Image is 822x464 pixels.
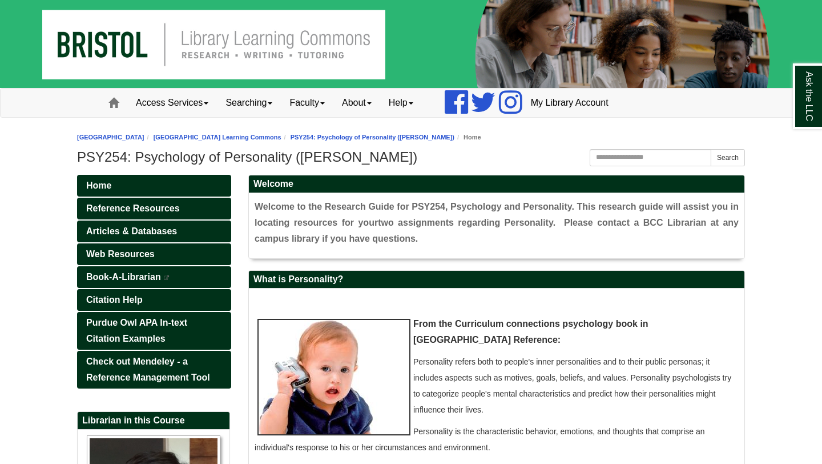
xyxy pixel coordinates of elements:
[249,271,744,289] h2: What is Personality?
[77,312,231,350] a: Purdue Owl APA In-text Citation Examples
[77,243,231,265] a: Web Resources
[217,89,281,117] a: Searching
[127,89,217,117] a: Access Services
[86,295,143,305] span: Citation Help
[77,132,745,143] nav: breadcrumb
[255,202,445,211] span: Welcome to the Research Guide for PSY254
[77,149,745,165] h1: PSY254: Psychology of Personality ([PERSON_NAME])
[77,134,144,141] a: [GEOGRAPHIC_DATA]
[413,357,731,414] span: Personality refers both to people's inner personalities and to their public personas; it includes...
[86,203,180,213] span: Reference Resources
[522,89,617,117] a: My Library Account
[255,202,739,227] span: . This research guide will assist you in locating resources for your
[86,357,210,382] span: Check out Mendeley - a Reference Management Tool
[255,218,739,243] span: . Please contact a BCC Librarian at any campus library if you have questions.
[86,249,155,259] span: Web Resources
[281,89,333,117] a: Faculty
[445,202,572,211] span: , Psychology and Personality
[711,149,745,166] button: Search
[163,275,170,281] i: This link opens in a new window
[77,289,231,311] a: Citation Help
[77,351,231,389] a: Check out Mendeley - a Reference Management Tool
[291,134,454,141] a: PSY254: Psychology of Personality ([PERSON_NAME])
[86,181,111,190] span: Home
[77,221,231,242] a: Articles & Databases
[77,198,231,219] a: Reference Resources
[77,175,231,197] a: Home
[413,319,648,345] span: From the Curriculum connections psychology book in [GEOGRAPHIC_DATA] Reference:
[86,318,187,343] span: Purdue Owl APA In-text Citation Examples
[333,89,380,117] a: About
[380,89,422,117] a: Help
[78,412,229,430] h2: Librarian in this Course
[249,175,744,193] h2: Welcome
[255,427,705,452] span: Personality is the characteristic behavior, emotions, and thoughts that comprise an individual's ...
[86,226,177,236] span: Articles & Databases
[378,218,553,227] span: two assignments regarding Personality
[454,132,481,143] li: Home
[77,266,231,288] a: Book-A-Librarian
[86,272,161,282] span: Book-A-Librarian
[154,134,281,141] a: [GEOGRAPHIC_DATA] Learning Commons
